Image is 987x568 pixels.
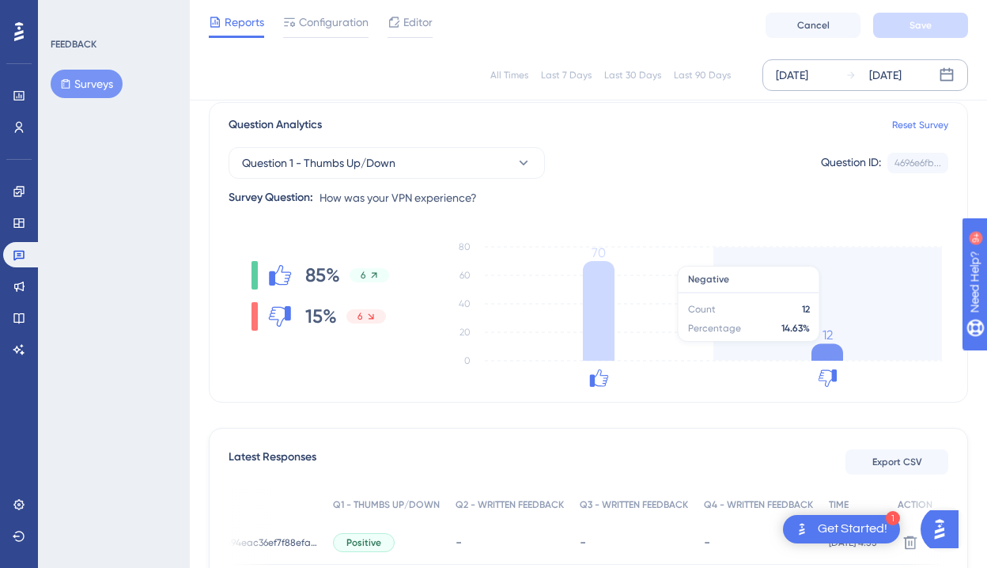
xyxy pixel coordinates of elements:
span: 85% [305,263,340,288]
a: Reset Survey [892,119,948,131]
tspan: 60 [459,270,471,281]
span: Q1 - THUMBS UP/DOWN [333,498,440,511]
span: 6 [361,269,365,282]
span: Save [909,19,932,32]
tspan: 0 [464,355,471,366]
tspan: 70 [592,245,606,260]
div: 9+ [108,8,117,21]
div: Last 30 Days [604,69,661,81]
span: Reports [225,13,264,32]
tspan: 20 [459,327,471,338]
span: Latest Responses [229,448,316,476]
div: 1 [886,511,900,525]
span: Editor [403,13,433,32]
button: Surveys [51,70,123,98]
span: Question Analytics [229,115,322,134]
button: Cancel [766,13,860,38]
span: Q4 - WRITTEN FEEDBACK [704,498,813,511]
div: 4696e6fb... [894,157,941,169]
span: 6 [357,310,362,323]
div: Last 7 Days [541,69,592,81]
span: TIME [829,498,849,511]
div: Get Started! [818,521,887,538]
div: Survey Question: [229,188,313,207]
div: FEEDBACK [51,38,96,51]
span: Q3 - WRITTEN FEEDBACK [580,498,688,511]
div: All Times [490,69,528,81]
span: Cancel [797,19,830,32]
span: Export CSV [872,456,922,468]
iframe: UserGuiding AI Assistant Launcher [921,506,968,553]
tspan: 12 [822,328,833,343]
button: Save [873,13,968,38]
span: How was your VPN experience? [320,188,477,207]
button: Question 1 - Thumbs Up/Down [229,147,545,179]
div: [DATE] [776,66,808,85]
span: Question 1 - Thumbs Up/Down [242,153,395,172]
div: Open Get Started! checklist, remaining modules: 1 [783,515,900,543]
tspan: 40 [459,298,471,309]
span: Configuration [299,13,369,32]
div: Question ID: [821,153,881,173]
div: - [580,535,688,550]
img: launcher-image-alternative-text [792,520,811,539]
tspan: 80 [459,241,471,252]
div: - [456,535,564,550]
button: Export CSV [845,449,948,475]
div: [DATE] [869,66,902,85]
span: Q2 - WRITTEN FEEDBACK [456,498,564,511]
span: 15% [305,304,337,329]
span: Positive [346,536,381,549]
span: ACTION [898,498,932,511]
div: - [704,535,813,550]
div: Last 90 Days [674,69,731,81]
span: Need Help? [37,4,99,23]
